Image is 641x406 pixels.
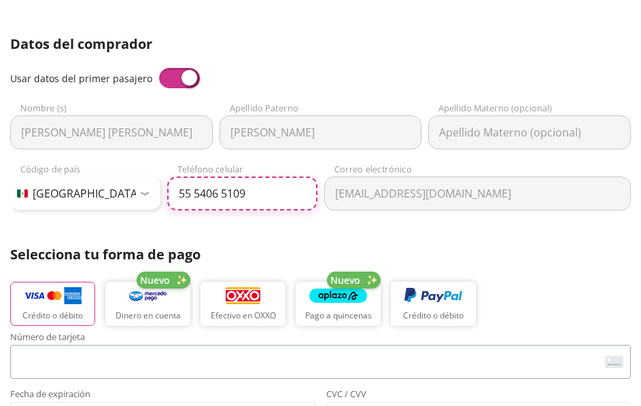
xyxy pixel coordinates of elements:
p: Datos del comprador [10,34,631,54]
span: Nuevo [330,273,360,287]
p: Crédito o débito [403,310,464,322]
input: Apellido Paterno [220,115,422,149]
button: Efectivo en OXXO [201,282,285,326]
button: Pago a quincenas [296,282,381,326]
button: Crédito o débito [10,282,95,326]
p: Pago a quincenas [305,310,372,322]
span: CVC / CVV [326,390,631,402]
input: Teléfono celular [167,177,317,210]
button: Crédito o débito [391,282,476,326]
p: Efectivo en OXXO [211,310,276,322]
span: Usar datos del primer pasajero [10,72,152,85]
input: Correo electrónico [324,177,631,210]
img: MX [17,189,28,198]
span: Nuevo [140,273,170,287]
input: Apellido Materno (opcional) [428,115,631,149]
input: Nombre (s) [10,115,213,149]
p: Crédito o débito [22,310,83,322]
p: Dinero en cuenta [116,310,181,322]
span: Número de tarjeta [10,333,631,345]
img: card [605,356,623,368]
p: Selecciona tu forma de pago [10,244,631,265]
iframe: Iframe del número de tarjeta asegurada [16,349,625,375]
span: Fecha de expiración [10,390,315,402]
button: Dinero en cuenta [105,282,190,326]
